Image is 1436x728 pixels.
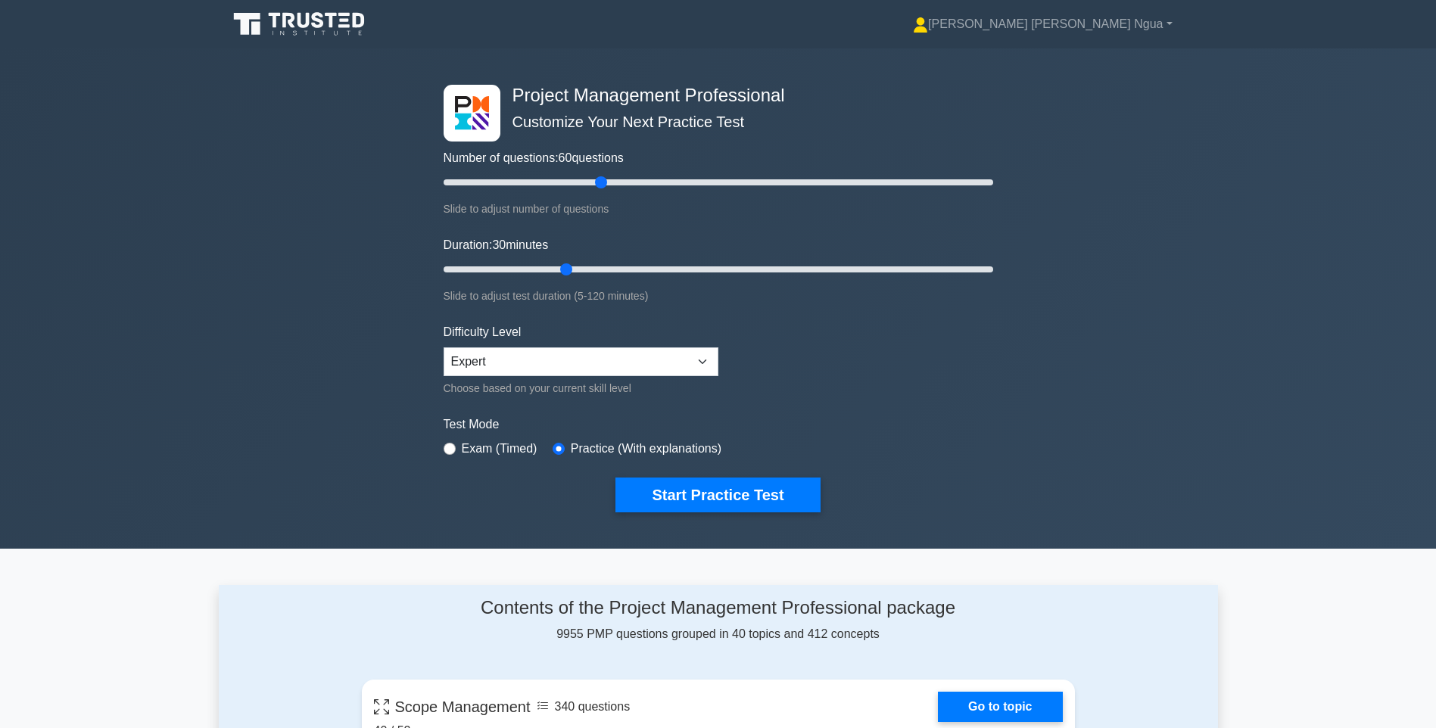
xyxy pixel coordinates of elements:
[615,478,820,512] button: Start Practice Test
[938,692,1062,722] a: Go to topic
[444,236,549,254] label: Duration: minutes
[362,597,1075,643] div: 9955 PMP questions grouped in 40 topics and 412 concepts
[492,238,506,251] span: 30
[444,415,993,434] label: Test Mode
[877,9,1208,39] a: [PERSON_NAME] [PERSON_NAME] Ngua
[571,440,721,458] label: Practice (With explanations)
[444,287,993,305] div: Slide to adjust test duration (5-120 minutes)
[444,323,522,341] label: Difficulty Level
[506,85,919,107] h4: Project Management Professional
[462,440,537,458] label: Exam (Timed)
[444,149,624,167] label: Number of questions: questions
[444,379,718,397] div: Choose based on your current skill level
[444,200,993,218] div: Slide to adjust number of questions
[559,151,572,164] span: 60
[362,597,1075,619] h4: Contents of the Project Management Professional package
[506,113,919,131] h5: Customize Your Next Practice Test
